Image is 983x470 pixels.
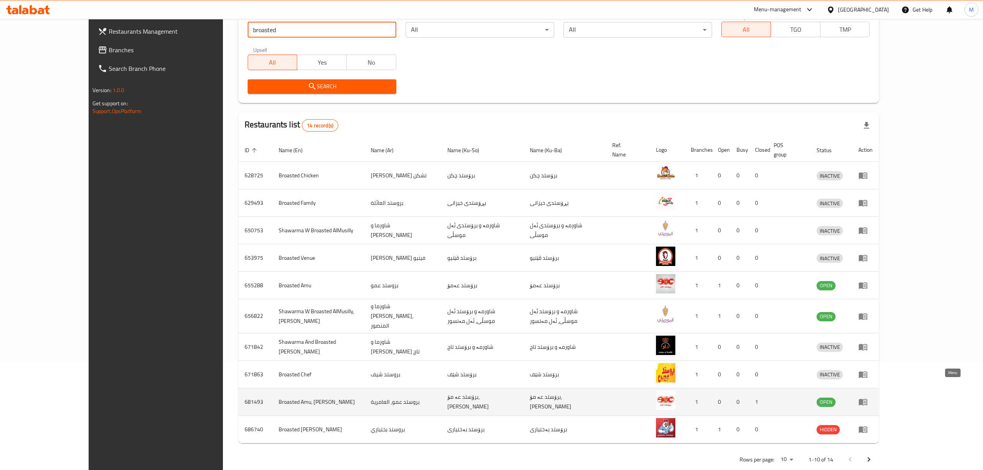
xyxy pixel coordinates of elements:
h2: Restaurants list [245,119,338,132]
span: Ref. Name [612,141,640,159]
img: Broasted Family [656,192,675,211]
td: 656822 [238,299,272,333]
td: 1 [685,299,712,333]
td: Broasted [PERSON_NAME] [272,416,365,443]
td: 0 [730,162,749,189]
td: Broasted Amu [272,272,365,299]
td: 0 [730,333,749,361]
span: OPEN [817,312,836,321]
td: برۆستد بەختیاری [524,416,606,443]
div: [GEOGRAPHIC_DATA] [838,5,889,14]
td: Shawarma W Broasted AlMusilly [272,217,365,244]
p: 1-10 of 14 [808,455,833,465]
div: INACTIVE [817,254,843,263]
a: Support.OpsPlatform [92,106,142,116]
td: 0 [712,244,730,272]
td: شاورمە و برۆستدی ئەل موسڵی [524,217,606,244]
td: 0 [749,217,767,244]
td: 1 [685,361,712,388]
td: بروستد العائلة [365,189,441,217]
td: شاورمە و برۆستد تاج [441,333,524,361]
td: Broasted Family [272,189,365,217]
td: 0 [730,272,749,299]
td: شاورما و [PERSON_NAME]، المنصور [365,299,441,333]
td: 0 [749,361,767,388]
td: 655288 [238,272,272,299]
p: Rows per page: [740,455,774,465]
td: 0 [712,217,730,244]
td: 1 [685,189,712,217]
td: 0 [749,189,767,217]
td: 0 [749,162,767,189]
span: TGO [774,24,817,35]
td: 1 [685,388,712,416]
td: 1 [685,217,712,244]
span: Name (Ku-So) [447,146,489,155]
td: 0 [712,162,730,189]
td: شاورما و [PERSON_NAME] [365,217,441,244]
th: Logo [650,138,685,162]
td: 1 [685,416,712,443]
span: Status [817,146,842,155]
td: برۆستد شێف [441,361,524,388]
div: Menu [858,281,873,290]
div: Menu [858,312,873,321]
td: شاورما و [PERSON_NAME] تاج [365,333,441,361]
td: 1 [712,416,730,443]
div: Menu [858,370,873,379]
span: All [725,24,768,35]
td: 0 [749,244,767,272]
div: Rows per page: [777,454,796,465]
td: 671842 [238,333,272,361]
span: 1.0.0 [113,85,125,95]
div: Menu [858,226,873,235]
button: Next page [860,450,878,469]
div: All [406,22,554,38]
a: Search Branch Phone [92,59,253,78]
td: 1 [685,244,712,272]
span: ID [245,146,259,155]
td: برۆستد ڤێنیو [441,244,524,272]
div: INACTIVE [817,171,843,180]
td: 0 [730,189,749,217]
td: شاورمە و برۆستد تاج [524,333,606,361]
div: Menu [858,253,873,262]
div: Menu [858,425,873,434]
td: بروستد عمو، العامرية [365,388,441,416]
td: برۆستد عەمۆ [441,272,524,299]
td: 0 [730,299,749,333]
span: INACTIVE [817,226,843,235]
td: 1 [712,272,730,299]
td: برۆستد چکن [524,162,606,189]
td: 0 [730,388,749,416]
span: Search [254,82,390,91]
span: INACTIVE [817,199,843,208]
div: Export file [857,116,876,135]
td: [PERSON_NAME] فينيو [365,244,441,272]
td: Broasted Venue [272,244,365,272]
span: Name (En) [279,146,313,155]
button: TMP [820,22,870,37]
span: 14 record(s) [302,122,338,129]
span: Version: [92,85,111,95]
td: برۆستد عە مۆ، [PERSON_NAME] [524,388,606,416]
span: HIDDEN [817,425,840,434]
td: 0 [712,333,730,361]
td: 629493 [238,189,272,217]
span: Name (Ar) [371,146,404,155]
img: Broasted Amu [656,274,675,293]
th: Action [852,138,879,162]
span: Branches [109,45,247,55]
td: 0 [730,244,749,272]
span: TMP [824,24,867,35]
img: Broasted Bakhtyari [656,418,675,437]
td: Shawarma And Broasted [PERSON_NAME] [272,333,365,361]
td: 686740 [238,416,272,443]
button: All [248,55,298,70]
label: Upsell [253,47,267,52]
td: 681493 [238,388,272,416]
button: TGO [771,22,820,37]
span: OPEN [817,281,836,290]
a: Restaurants Management [92,22,253,41]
